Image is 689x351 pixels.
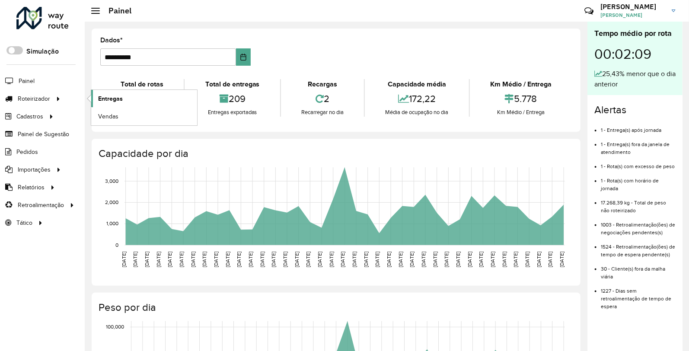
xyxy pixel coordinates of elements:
[398,252,403,267] text: [DATE]
[167,252,172,267] text: [DATE]
[388,80,446,88] font: Capacidade média
[91,90,197,107] a: Entregas
[601,163,675,169] font: 1 - Rota(s) com excesso de peso
[601,222,675,235] font: 1003 - Retroalimentação(ões) de negociações pendentes(s)
[524,252,530,267] text: [DATE]
[305,252,311,267] text: [DATE]
[201,252,207,267] text: [DATE]
[105,178,118,184] text: 3,000
[513,252,519,267] text: [DATE]
[108,6,131,16] font: Painel
[409,93,436,104] font: 172,22
[600,2,656,11] font: [PERSON_NAME]
[444,252,450,267] text: [DATE]
[121,80,163,88] font: Total de rotas
[478,252,484,267] text: [DATE]
[282,252,288,267] text: [DATE]
[308,80,337,88] font: Recargas
[340,252,346,267] text: [DATE]
[601,200,666,213] font: 17.268,39 kg - Total de peso não roteirizado
[375,252,380,267] text: [DATE]
[106,324,124,330] text: 100,000
[421,252,426,267] text: [DATE]
[179,252,184,267] text: [DATE]
[248,252,253,267] text: [DATE]
[601,127,661,133] font: 1 - Entrega(s) após jornada
[594,47,651,61] font: 00:02:09
[105,200,118,205] text: 2,000
[18,166,51,173] font: Importações
[501,252,507,267] text: [DATE]
[490,252,495,267] text: [DATE]
[514,93,537,104] font: 5.778
[16,220,32,226] font: Tático
[536,252,542,267] text: [DATE]
[497,109,545,115] font: Km Médio / Entrega
[455,252,461,267] text: [DATE]
[559,252,565,267] text: [DATE]
[132,252,138,267] text: [DATE]
[18,202,64,208] font: Retroalimentação
[601,178,659,191] font: 1 - Rota(s) com horário de jornada
[317,252,322,267] text: [DATE]
[205,80,260,88] font: Total de entregas
[225,252,230,267] text: [DATE]
[301,109,344,115] font: Recarregar no dia
[19,78,35,84] font: Painel
[294,252,300,267] text: [DATE]
[329,252,334,267] text: [DATE]
[18,184,45,191] font: Relatórios
[91,108,197,125] a: Vendas
[601,244,675,257] font: 1524 - Retroalimentação(ões) de tempo de espera pendente(s)
[190,252,196,267] text: [DATE]
[26,48,59,55] font: Simulação
[594,70,676,88] font: 25,43% menor que o dia anterior
[351,252,357,267] text: [DATE]
[601,288,671,309] font: 1227 - Dias sem retroalimentação de tempo de espera
[98,95,123,102] font: Entregas
[490,80,552,88] font: Km Médio / Entrega
[156,252,161,267] text: [DATE]
[100,36,120,44] font: Dados
[409,252,415,267] text: [DATE]
[432,252,438,267] text: [DATE]
[99,302,156,313] font: Peso por dia
[363,252,369,267] text: [DATE]
[548,252,553,267] text: [DATE]
[115,242,118,248] text: 0
[98,113,118,120] font: Vendas
[18,96,50,102] font: Roteirizador
[271,252,276,267] text: [DATE]
[601,266,665,279] font: 30 - Cliente(s) fora da malha viária
[385,109,448,115] font: Média de ocupação no dia
[324,93,329,104] font: 2
[121,252,127,267] text: [DATE]
[236,48,251,66] button: Escolha a data
[467,252,472,267] text: [DATE]
[18,131,69,137] font: Painel de Sugestão
[600,12,642,18] font: [PERSON_NAME]
[594,104,626,115] font: Alertas
[213,252,219,267] text: [DATE]
[236,252,242,267] text: [DATE]
[259,252,265,267] text: [DATE]
[601,141,670,155] font: 1 - Entrega(s) fora da janela de atendimento
[16,113,43,120] font: Cadastros
[99,148,188,159] font: Capacidade por dia
[594,29,672,38] font: Tempo médio por rota
[386,252,392,267] text: [DATE]
[580,2,598,20] a: Contato Rápido
[144,252,150,267] text: [DATE]
[229,93,246,104] font: 209
[208,109,257,115] font: Entregas exportadas
[16,149,38,155] font: Pedidos
[106,221,118,227] text: 1,000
